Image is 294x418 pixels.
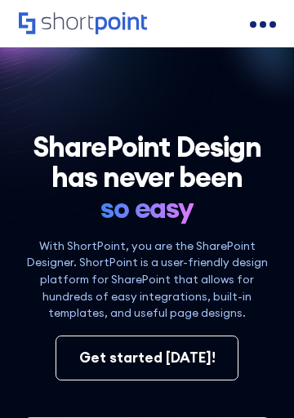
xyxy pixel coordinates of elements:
[100,193,194,224] span: so easy
[19,238,276,322] p: With ShortPoint, you are the SharePoint Designer. ShortPoint is a user-friendly design platform f...
[19,12,149,37] a: Home
[79,348,216,369] div: Get started [DATE]!
[212,340,294,418] iframe: Chat Widget
[56,336,238,380] a: Get started [DATE]!
[19,131,276,224] h1: SharePoint Design has never been
[250,11,276,38] a: open menu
